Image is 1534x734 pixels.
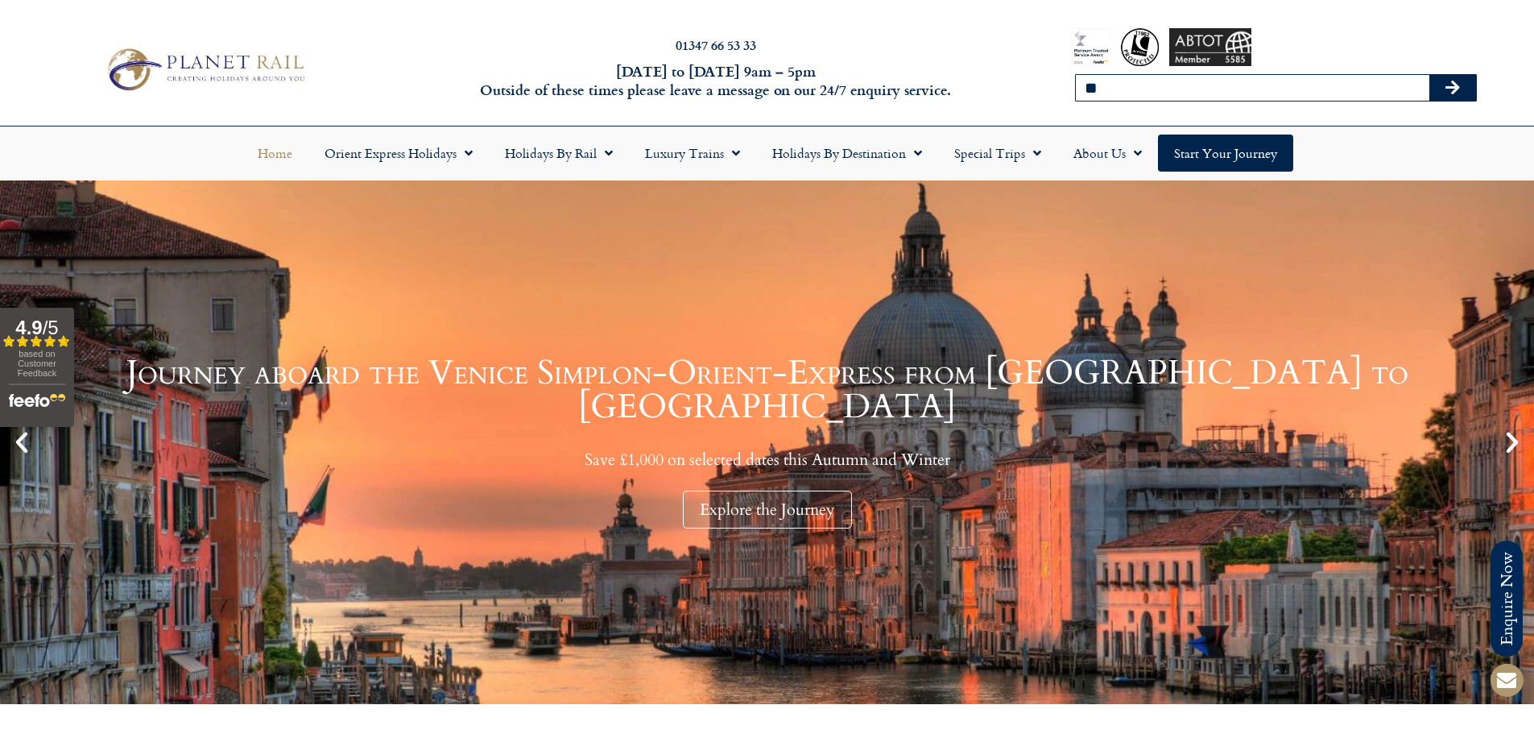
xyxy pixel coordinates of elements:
[1499,429,1526,456] div: Next slide
[1429,75,1476,101] button: Search
[1158,135,1293,172] a: Start your Journey
[938,135,1057,172] a: Special Trips
[308,135,489,172] a: Orient Express Holidays
[8,135,1526,172] nav: Menu
[40,450,1494,470] p: Save £1,000 on selected dates this Autumn and Winter
[629,135,756,172] a: Luxury Trains
[413,62,1019,100] h6: [DATE] to [DATE] 9am – 5pm Outside of these times please leave a message on our 24/7 enquiry serv...
[40,356,1494,424] h1: Journey aboard the Venice Simplon-Orient-Express from [GEOGRAPHIC_DATA] to [GEOGRAPHIC_DATA]
[242,135,308,172] a: Home
[1057,135,1158,172] a: About Us
[8,429,35,456] div: Previous slide
[676,35,756,54] a: 01347 66 53 33
[683,491,852,529] div: Explore the Journey
[489,135,629,172] a: Holidays by Rail
[99,44,310,95] img: Planet Rail Train Holidays Logo
[756,135,938,172] a: Holidays by Destination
